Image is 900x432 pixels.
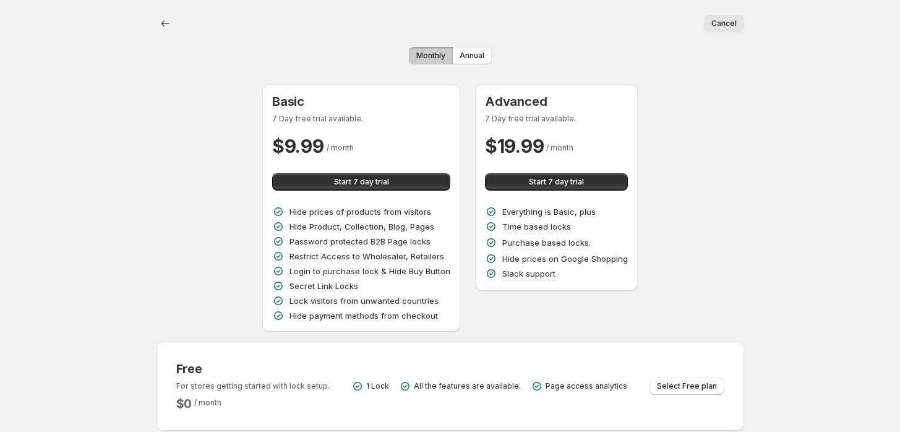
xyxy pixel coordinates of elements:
p: Time based locks [502,220,571,233]
p: 7 Day free trial available. [272,114,450,124]
p: Secret Link Locks [289,280,358,292]
p: Hide prices of products from visitors [289,205,431,218]
span: / month [194,398,221,407]
span: Select Free plan [657,381,717,391]
button: Start 7 day trial [485,173,628,191]
h3: Advanced [485,94,628,109]
p: Hide Product, Collection, Blog, Pages [289,220,434,233]
p: 7 Day free trial available. [485,114,628,124]
button: Back [156,15,174,32]
p: All the features are available. [414,381,521,391]
h2: $ 19.99 [485,134,544,158]
h2: $ 9.99 [272,134,324,158]
span: Annual [460,51,484,61]
button: Start 7 day trial [272,173,450,191]
button: Annual [452,47,492,64]
p: Everything is Basic, plus [502,205,596,218]
p: Login to purchase lock & Hide Buy Button [289,265,450,277]
p: Hide payment methods from checkout [289,309,438,322]
p: Purchase based locks. [502,236,591,249]
span: Start 7 day trial [334,177,389,187]
p: 1 Lock [366,381,389,391]
span: / month [546,143,573,152]
p: Page access analytics [546,381,627,391]
p: Hide prices on Google Shopping [502,253,628,265]
span: Monthly [416,51,445,61]
h3: Free [176,361,330,376]
p: For stores getting started with lock setup. [176,381,330,391]
h3: Basic [272,94,450,109]
p: Restrict Access to Wholesaler, Retailers [289,250,444,262]
span: Start 7 day trial [529,177,584,187]
p: Password protected B2B Page locks [289,235,431,248]
p: Slack support [502,267,555,280]
p: Lock visitors from unwanted countries [289,295,439,307]
h2: $ 0 [176,396,192,411]
button: Select Free plan [649,378,724,395]
button: Monthly [409,47,453,64]
button: Cancel [704,15,744,32]
span: Cancel [711,19,737,28]
span: / month [327,143,354,152]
